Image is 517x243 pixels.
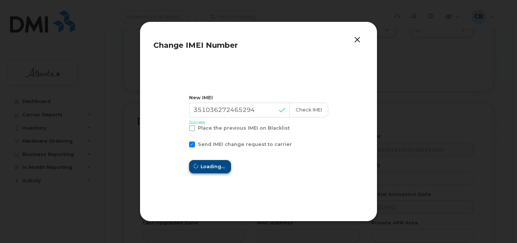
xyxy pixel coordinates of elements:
span: Change IMEI Number [153,41,238,50]
input: Place the previous IMEI on Blacklist [180,125,184,129]
div: New IMEI [189,94,328,101]
span: Send IMEI change request to carrier [198,142,292,147]
span: Place the previous IMEI on Blacklist [198,125,290,131]
button: Check IMEI [289,103,328,117]
input: Send IMEI change request to carrier [180,142,184,145]
p: Success [189,119,328,125]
